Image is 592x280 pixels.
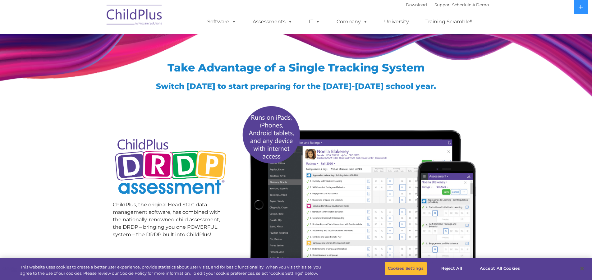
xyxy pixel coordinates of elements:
[452,2,489,7] a: Schedule A Demo
[168,61,425,74] span: Take Advantage of a Single Tracking System
[434,2,451,7] a: Support
[330,16,374,28] a: Company
[303,16,326,28] a: IT
[113,202,221,237] span: ChildPlus, the original Head Start data management software, has combined with the nationally-ren...
[419,16,479,28] a: Training Scramble!!
[378,16,415,28] a: University
[575,262,589,275] button: Close
[384,262,427,275] button: Cookies Settings
[201,16,242,28] a: Software
[156,81,436,91] span: Switch [DATE] to start preparing for the [DATE]-[DATE] school year.
[246,16,299,28] a: Assessments
[406,2,427,7] a: Download
[113,132,229,203] img: Copyright - DRDP Logo
[406,2,489,7] font: |
[103,0,166,31] img: ChildPlus by Procare Solutions
[432,262,471,275] button: Reject All
[20,264,326,276] div: This website uses cookies to create a better user experience, provide statistics about user visit...
[476,262,523,275] button: Accept All Cookies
